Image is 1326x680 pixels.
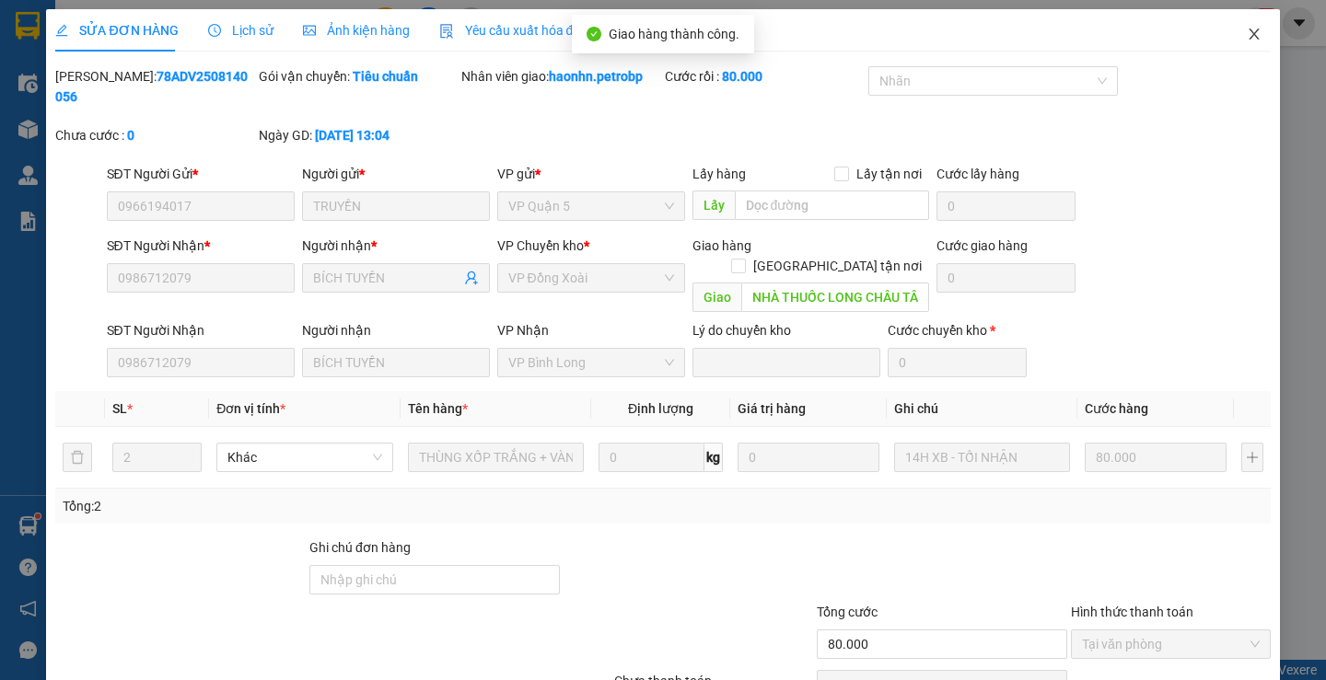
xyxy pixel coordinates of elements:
[144,17,188,37] span: Nhận:
[936,167,1019,181] label: Cước lấy hàng
[63,443,92,472] button: delete
[722,69,762,84] b: 80.000
[302,164,490,184] div: Người gửi
[735,190,929,220] input: Dọc đường
[497,320,685,340] div: VP Nhận
[302,320,490,340] div: Người nhận
[692,190,735,220] span: Lấy
[704,443,723,472] span: kg
[144,16,269,60] div: VP Quận 5
[259,66,459,86] div: Gói vận chuyển:
[303,23,410,38] span: Ảnh kiện hàng
[1247,27,1262,41] span: close
[208,23,273,38] span: Lịch sử
[16,16,131,60] div: VP Bình Long
[461,66,661,86] div: Nhân viên giao:
[1228,9,1280,61] button: Close
[227,444,381,471] span: Khác
[741,282,929,312] input: Dọc đường
[609,27,739,41] span: Giao hàng thành công.
[63,496,513,516] div: Tổng: 2
[353,69,418,84] b: Tiêu chuẩn
[1085,443,1227,472] input: 0
[464,271,479,285] span: user-add
[692,320,880,340] div: Lý do chuyển kho
[587,27,601,41] span: check-circle
[1241,443,1263,472] button: plus
[1082,630,1260,658] span: Tại văn phòng
[894,443,1070,472] input: Ghi Chú
[849,164,929,184] span: Lấy tận nơi
[55,125,255,145] div: Chưa cước :
[259,125,459,145] div: Ngày GD:
[692,238,751,253] span: Giao hàng
[55,23,178,38] span: SỬA ĐƠN HÀNG
[508,349,674,376] span: VP Bình Long
[107,236,295,256] div: SĐT Người Nhận
[302,236,490,256] div: Người nhận
[887,391,1077,427] th: Ghi chú
[936,238,1028,253] label: Cước giao hàng
[549,69,643,84] b: haonhn.petrobp
[55,24,68,37] span: edit
[508,192,674,220] span: VP Quận 5
[738,443,879,472] input: 0
[55,66,255,107] div: [PERSON_NAME]:
[628,401,693,416] span: Định lượng
[144,60,269,82] div: KHẮC TRUNG
[508,264,674,292] span: VP Đồng Xoài
[497,238,584,253] span: VP Chuyển kho
[1085,401,1148,416] span: Cước hàng
[208,24,221,37] span: clock-circle
[936,191,1076,221] input: Cước lấy hàng
[665,66,865,86] div: Cước rồi :
[408,443,584,472] input: VD: Bàn, Ghế
[309,540,411,555] label: Ghi chú đơn hàng
[692,167,746,181] span: Lấy hàng
[127,128,134,143] b: 0
[888,320,1027,340] div: Cước chuyển kho
[16,60,131,82] div: THUẬN
[439,24,454,39] img: icon
[1071,605,1193,619] label: Hình thức thanh toán
[14,119,134,141] div: 30.000
[936,263,1076,293] input: Cước giao hàng
[746,256,929,276] span: [GEOGRAPHIC_DATA] tận nơi
[309,565,560,594] input: Ghi chú đơn hàng
[14,121,42,140] span: CR :
[738,401,806,416] span: Giá trị hàng
[112,401,127,416] span: SL
[692,282,741,312] span: Giao
[497,164,685,184] div: VP gửi
[107,164,295,184] div: SĐT Người Gửi
[817,605,878,619] span: Tổng cước
[216,401,285,416] span: Đơn vị tính
[408,401,468,416] span: Tên hàng
[439,23,634,38] span: Yêu cầu xuất hóa đơn điện tử
[107,320,295,340] div: SĐT Người Nhận
[16,17,44,37] span: Gửi:
[303,24,316,37] span: picture
[315,128,390,143] b: [DATE] 13:04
